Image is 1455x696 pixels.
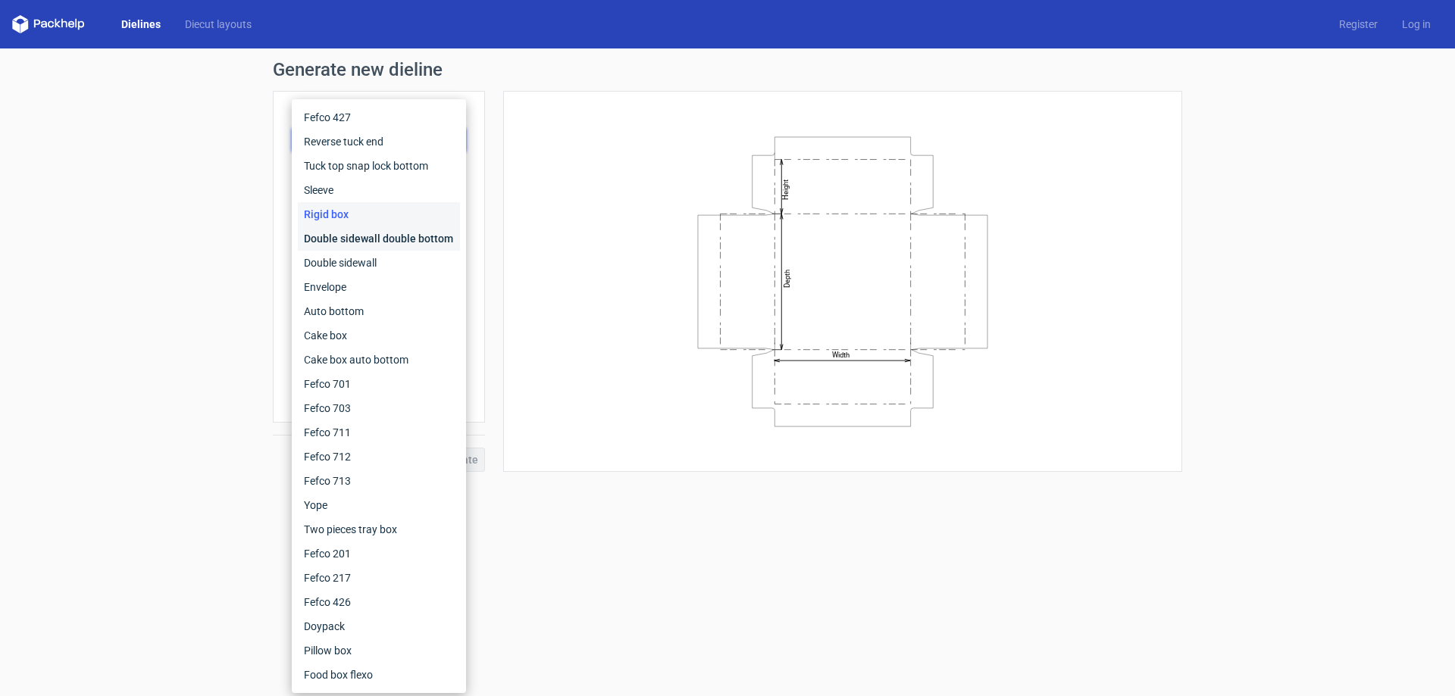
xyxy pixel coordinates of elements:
h1: Generate new dieline [273,61,1182,79]
text: Width [832,351,850,359]
div: Auto bottom [298,299,460,323]
a: Register [1327,17,1390,32]
div: Fefco 217 [298,566,460,590]
div: Fefco 711 [298,420,460,445]
div: Fefco 427 [298,105,460,130]
div: Fefco 713 [298,469,460,493]
a: Dielines [109,17,173,32]
div: Rigid box [298,202,460,226]
div: Fefco 701 [298,372,460,396]
div: Fefco 201 [298,542,460,566]
div: Double sidewall double bottom [298,226,460,251]
div: Double sidewall [298,251,460,275]
a: Log in [1390,17,1443,32]
div: Reverse tuck end [298,130,460,154]
text: Height [781,179,790,199]
div: Fefco 426 [298,590,460,614]
text: Depth [783,269,791,287]
div: Cake box [298,323,460,348]
div: Tuck top snap lock bottom [298,154,460,178]
div: Envelope [298,275,460,299]
div: Fefco 712 [298,445,460,469]
div: Doypack [298,614,460,638]
div: Sleeve [298,178,460,202]
div: Cake box auto bottom [298,348,460,372]
div: Two pieces tray box [298,517,460,542]
div: Fefco 703 [298,396,460,420]
a: Diecut layouts [173,17,264,32]
div: Yope [298,493,460,517]
div: Food box flexo [298,663,460,687]
div: Pillow box [298,638,460,663]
